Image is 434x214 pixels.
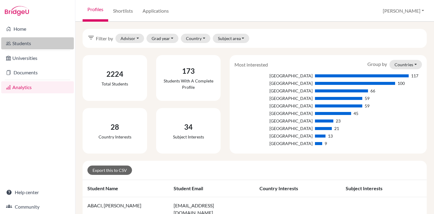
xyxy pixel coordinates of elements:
[173,122,204,132] div: 34
[102,69,128,79] div: 2224
[181,34,210,43] button: Country
[161,66,216,76] div: 173
[99,122,131,132] div: 28
[341,180,427,197] th: Subject interests
[234,118,313,124] div: [GEOGRAPHIC_DATA]
[96,35,113,42] span: Filter by
[234,103,313,109] div: [GEOGRAPHIC_DATA]
[83,180,169,197] th: Student name
[87,34,95,41] i: filter_list
[411,73,418,79] div: 117
[234,95,313,101] div: [GEOGRAPHIC_DATA]
[354,110,358,116] div: 45
[99,134,131,140] div: Country interests
[380,5,427,17] button: [PERSON_NAME]
[230,61,272,68] div: Most interested
[173,134,204,140] div: Subject interests
[161,78,216,90] div: Students with a complete profile
[169,180,255,197] th: Student email
[234,73,313,79] div: [GEOGRAPHIC_DATA]
[334,125,339,132] div: 21
[234,125,313,132] div: [GEOGRAPHIC_DATA]
[1,201,74,213] a: Community
[115,34,144,43] button: Advisor
[328,133,333,139] div: 13
[1,23,74,35] a: Home
[389,60,422,69] button: Countries
[1,81,74,93] a: Analytics
[370,88,375,94] div: 66
[1,67,74,79] a: Documents
[1,37,74,49] a: Students
[336,118,341,124] div: 23
[213,34,250,43] button: Subject area
[255,180,341,197] th: Country interests
[146,34,179,43] button: Grad year
[365,95,370,101] div: 59
[234,140,313,147] div: [GEOGRAPHIC_DATA]
[325,140,327,147] div: 9
[1,186,74,198] a: Help center
[102,81,128,87] div: Total students
[398,80,405,86] div: 100
[363,60,426,69] div: Group by
[234,133,313,139] div: [GEOGRAPHIC_DATA]
[5,6,29,16] img: Bridge-U
[234,88,313,94] div: [GEOGRAPHIC_DATA]
[365,103,370,109] div: 59
[234,110,313,116] div: [GEOGRAPHIC_DATA]
[87,166,132,175] a: Export this to CSV
[1,52,74,64] a: Universities
[234,80,313,86] div: [GEOGRAPHIC_DATA]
